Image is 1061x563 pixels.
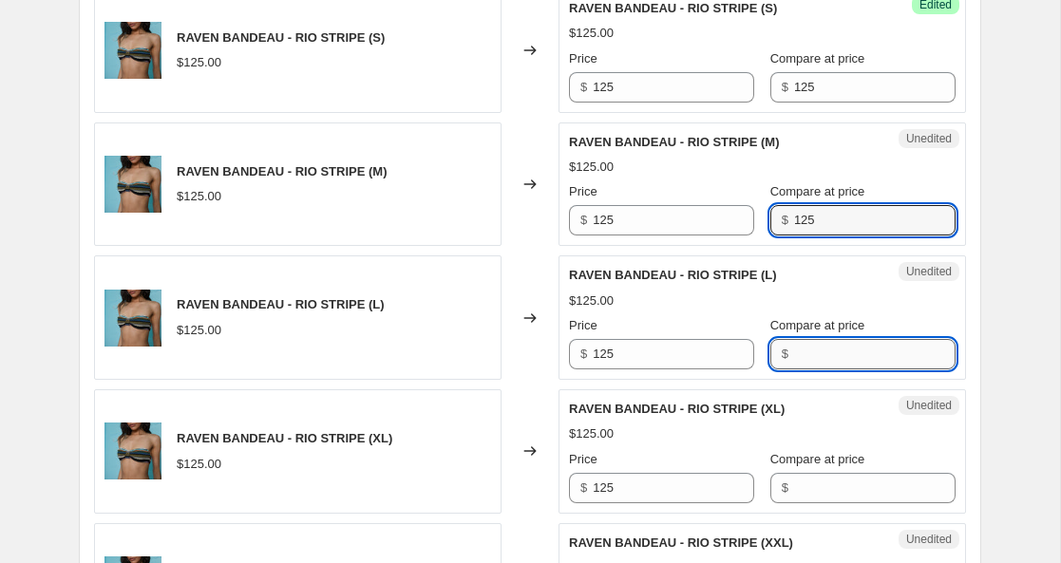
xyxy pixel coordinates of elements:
img: 20250308_FaitParFoutch_SS250618_80x.jpg [104,156,161,213]
div: $125.00 [569,24,614,43]
img: 20250308_FaitParFoutch_SS250618_80x.jpg [104,290,161,347]
span: $ [782,80,788,94]
div: $125.00 [177,455,221,474]
span: $ [580,213,587,227]
span: Compare at price [770,318,865,332]
div: $125.00 [177,53,221,72]
span: RAVEN BANDEAU - RIO STRIPE (S) [177,30,385,45]
span: Unedited [906,532,952,547]
span: $ [580,480,587,495]
span: RAVEN BANDEAU - RIO STRIPE (XL) [569,402,785,416]
div: $125.00 [177,187,221,206]
span: RAVEN BANDEAU - RIO STRIPE (L) [177,297,385,311]
span: Price [569,51,597,66]
span: RAVEN BANDEAU - RIO STRIPE (XL) [177,431,392,445]
span: $ [580,80,587,94]
div: $125.00 [569,291,614,310]
span: RAVEN BANDEAU - RIO STRIPE (M) [177,164,387,178]
span: RAVEN BANDEAU - RIO STRIPE (S) [569,1,777,15]
span: Price [569,318,597,332]
div: $125.00 [177,321,221,340]
span: $ [782,480,788,495]
div: $125.00 [569,424,614,443]
span: Unedited [906,264,952,279]
span: Compare at price [770,51,865,66]
span: Compare at price [770,452,865,466]
span: Price [569,452,597,466]
div: $125.00 [569,158,614,177]
span: RAVEN BANDEAU - RIO STRIPE (XXL) [569,535,793,550]
span: Unedited [906,131,952,146]
span: RAVEN BANDEAU - RIO STRIPE (M) [569,135,779,149]
img: 20250308_FaitParFoutch_SS250618_80x.jpg [104,422,161,479]
span: Price [569,184,597,198]
span: $ [580,347,587,361]
span: Unedited [906,398,952,413]
img: 20250308_FaitParFoutch_SS250618_80x.jpg [104,22,161,79]
span: $ [782,347,788,361]
span: $ [782,213,788,227]
span: Compare at price [770,184,865,198]
span: RAVEN BANDEAU - RIO STRIPE (L) [569,268,777,282]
